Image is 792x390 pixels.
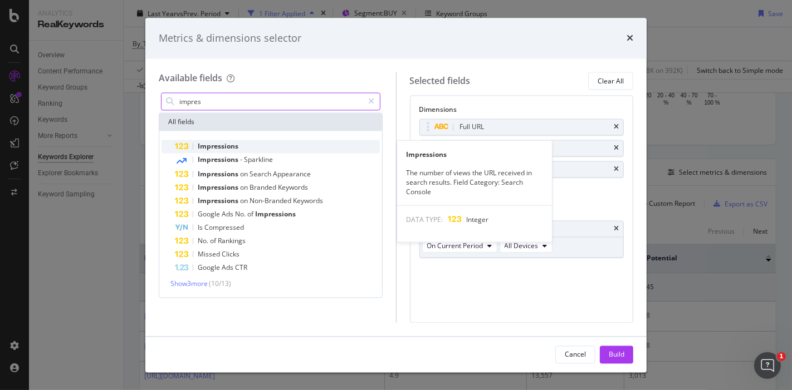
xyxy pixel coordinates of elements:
[240,183,250,192] span: on
[159,31,301,46] div: Metrics & dimensions selector
[198,223,204,233] span: Is
[293,196,323,206] span: Keywords
[240,170,250,179] span: on
[198,236,210,246] span: No.
[422,239,497,253] button: On Current Period
[178,93,364,110] input: Search by field name
[588,72,633,90] button: Clear All
[397,167,552,196] div: The number of views the URL received in search results. Field Category: Search Console
[145,18,647,372] div: modal
[209,279,231,289] span: ( 10 / 13 )
[159,113,382,131] div: All fields
[278,183,308,192] span: Keywords
[614,145,619,152] div: times
[235,210,247,219] span: No.
[427,241,483,251] span: On Current Period
[198,196,240,206] span: Impressions
[235,263,247,273] span: CTR
[240,155,244,165] span: -
[609,349,624,359] div: Build
[198,183,240,192] span: Impressions
[198,155,240,165] span: Impressions
[754,352,781,379] iframe: Intercom live chat
[170,279,208,289] span: Show 3 more
[565,349,586,359] div: Cancel
[627,31,633,46] div: times
[159,72,222,85] div: Available fields
[250,170,273,179] span: Search
[410,75,471,87] div: Selected fields
[198,210,222,219] span: Google
[505,241,539,251] span: All Devices
[198,250,222,259] span: Missed
[406,215,443,224] span: DATA TYPE:
[397,149,552,159] div: Impressions
[198,170,240,179] span: Impressions
[210,236,218,246] span: of
[460,122,485,133] div: Full URL
[255,210,296,219] span: Impressions
[555,345,595,363] button: Cancel
[273,170,311,179] span: Appearance
[204,223,244,233] span: Compressed
[614,225,619,232] div: times
[240,196,250,206] span: on
[250,196,293,206] span: Non-Branded
[250,183,278,192] span: Branded
[218,236,246,246] span: Rankings
[247,210,255,219] span: of
[419,119,624,136] div: Full URLtimes
[198,142,238,151] span: Impressions
[198,263,222,273] span: Google
[244,155,273,165] span: Sparkline
[222,250,239,259] span: Clicks
[500,239,553,253] button: All Devices
[466,215,488,224] span: Integer
[777,352,786,361] span: 1
[598,76,624,86] div: Clear All
[222,263,235,273] span: Ads
[222,210,235,219] span: Ads
[614,166,619,173] div: times
[614,124,619,131] div: times
[600,345,633,363] button: Build
[419,105,624,119] div: Dimensions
